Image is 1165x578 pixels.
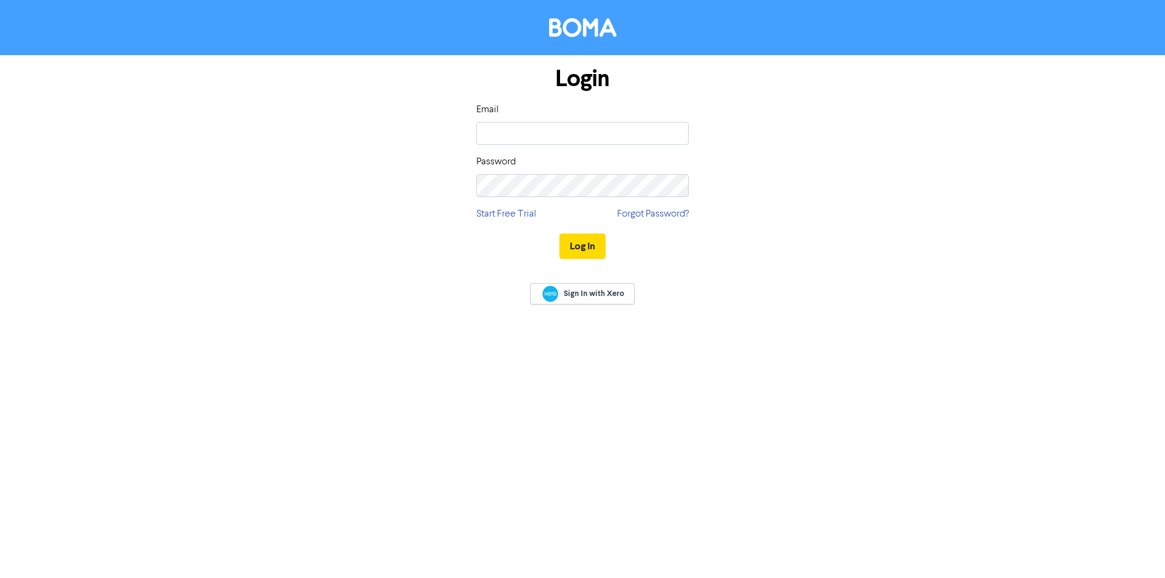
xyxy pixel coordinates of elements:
[1104,520,1165,578] iframe: Chat Widget
[617,207,689,221] a: Forgot Password?
[530,283,635,304] a: Sign In with Xero
[476,102,499,117] label: Email
[542,286,558,302] img: Xero logo
[559,234,606,259] button: Log In
[476,207,536,221] a: Start Free Trial
[564,288,624,299] span: Sign In with Xero
[476,65,689,93] h1: Login
[549,18,616,37] img: BOMA Logo
[476,155,516,169] label: Password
